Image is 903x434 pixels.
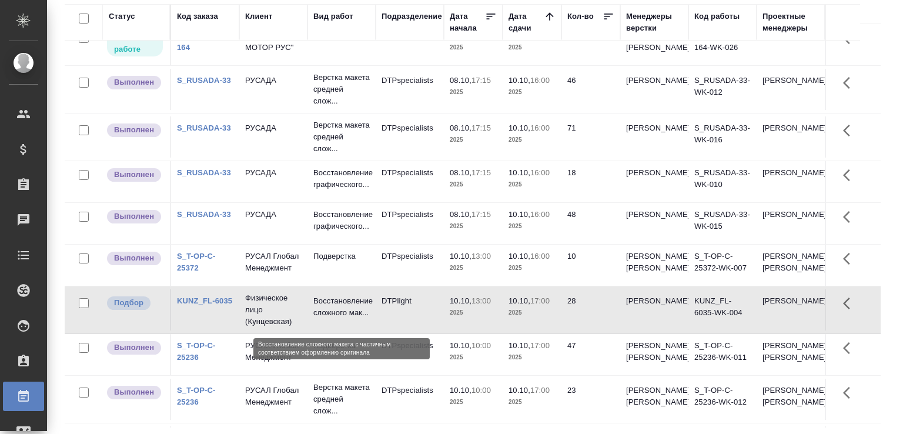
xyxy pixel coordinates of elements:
[177,76,231,85] a: S_RUSADA-33
[688,203,757,244] td: S_RUSADA-33-WK-015
[836,289,864,318] button: Здесь прячутся важные кнопки
[450,210,471,219] p: 08.10,
[626,209,683,221] p: [PERSON_NAME]
[245,11,272,22] div: Клиент
[836,379,864,407] button: Здесь прячутся важные кнопки
[313,167,370,191] p: Восстановление графического...
[114,211,154,222] p: Выполнен
[376,203,444,244] td: DTPspecialists
[561,334,620,375] td: 47
[450,396,497,408] p: 2025
[762,385,819,408] p: [PERSON_NAME], [PERSON_NAME]
[114,76,154,88] p: Выполнен
[177,11,218,22] div: Код заказа
[836,69,864,97] button: Здесь прячутся важные кнопки
[626,295,683,307] p: [PERSON_NAME]
[561,116,620,158] td: 71
[561,161,620,202] td: 18
[688,24,757,65] td: S_GacMotor-164-WK-026
[313,382,370,417] p: Верстка макета средней слож...
[471,76,491,85] p: 17:15
[450,262,497,274] p: 2025
[626,385,683,408] p: [PERSON_NAME], [PERSON_NAME]
[626,30,683,54] p: [PERSON_NAME], [PERSON_NAME]
[177,341,216,362] a: S_T-OP-C-25236
[106,75,164,91] div: Исполнитель завершил работу
[177,123,231,132] a: S_RUSADA-33
[114,32,156,55] p: Готов к работе
[376,24,444,65] td: DTPspecialists
[106,340,164,356] div: Исполнитель завершил работу
[509,386,530,395] p: 10.10,
[177,210,231,219] a: S_RUSADA-33
[313,340,370,352] p: Подверстка
[626,340,683,363] p: [PERSON_NAME], [PERSON_NAME]
[688,116,757,158] td: S_RUSADA-33-WK-016
[757,161,825,202] td: [PERSON_NAME]
[106,122,164,138] div: Исполнитель завершил работу
[471,296,491,305] p: 13:00
[762,11,819,34] div: Проектные менеджеры
[450,307,497,319] p: 2025
[450,352,497,363] p: 2025
[626,75,683,86] p: [PERSON_NAME]
[114,124,154,136] p: Выполнен
[561,245,620,286] td: 10
[245,251,302,274] p: РУСАЛ Глобал Менеджмент
[530,76,550,85] p: 16:00
[530,210,550,219] p: 16:00
[450,252,471,261] p: 10.10,
[688,379,757,420] td: S_T-OP-C-25236-WK-012
[509,123,530,132] p: 10.10,
[245,167,302,179] p: РУСАДА
[509,210,530,219] p: 10.10,
[509,168,530,177] p: 10.10,
[177,168,231,177] a: S_RUSADA-33
[106,209,164,225] div: Исполнитель завершил работу
[561,203,620,244] td: 48
[450,341,471,350] p: 10.10,
[688,161,757,202] td: S_RUSADA-33-WK-010
[626,122,683,134] p: [PERSON_NAME]
[688,289,757,330] td: KUNZ_FL-6035-WK-004
[509,262,556,274] p: 2025
[245,209,302,221] p: РУСАДА
[530,123,550,132] p: 16:00
[450,86,497,98] p: 2025
[509,76,530,85] p: 10.10,
[530,341,550,350] p: 17:00
[836,334,864,362] button: Здесь прячутся важные кнопки
[688,245,757,286] td: S_T-OP-C-25372-WK-007
[757,69,825,110] td: [PERSON_NAME]
[450,134,497,146] p: 2025
[376,116,444,158] td: DTPspecialists
[376,69,444,110] td: DTPspecialists
[106,30,164,58] div: Исполнитель может приступить к работе
[450,11,485,34] div: Дата начала
[471,123,491,132] p: 17:15
[561,24,620,65] td: 614
[106,295,164,311] div: Можно подбирать исполнителей
[313,209,370,232] p: Восстановление графического...
[114,342,154,353] p: Выполнен
[376,161,444,202] td: DTPspecialists
[688,334,757,375] td: S_T-OP-C-25236-WK-011
[561,379,620,420] td: 23
[626,11,683,34] div: Менеджеры верстки
[177,296,232,305] a: KUNZ_FL-6035
[245,30,302,54] p: ООО "ГАК МОТОР РУС"
[509,307,556,319] p: 2025
[245,292,302,328] p: Физическое лицо (Кунцевская)
[836,116,864,145] button: Здесь прячутся важные кнопки
[530,296,550,305] p: 17:00
[245,122,302,134] p: РУСАДА
[836,203,864,231] button: Здесь прячутся важные кнопки
[509,396,556,408] p: 2025
[509,221,556,232] p: 2025
[450,168,471,177] p: 08.10,
[471,386,491,395] p: 10:00
[509,296,530,305] p: 10.10,
[114,386,154,398] p: Выполнен
[471,341,491,350] p: 10:00
[762,340,819,363] p: [PERSON_NAME], [PERSON_NAME]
